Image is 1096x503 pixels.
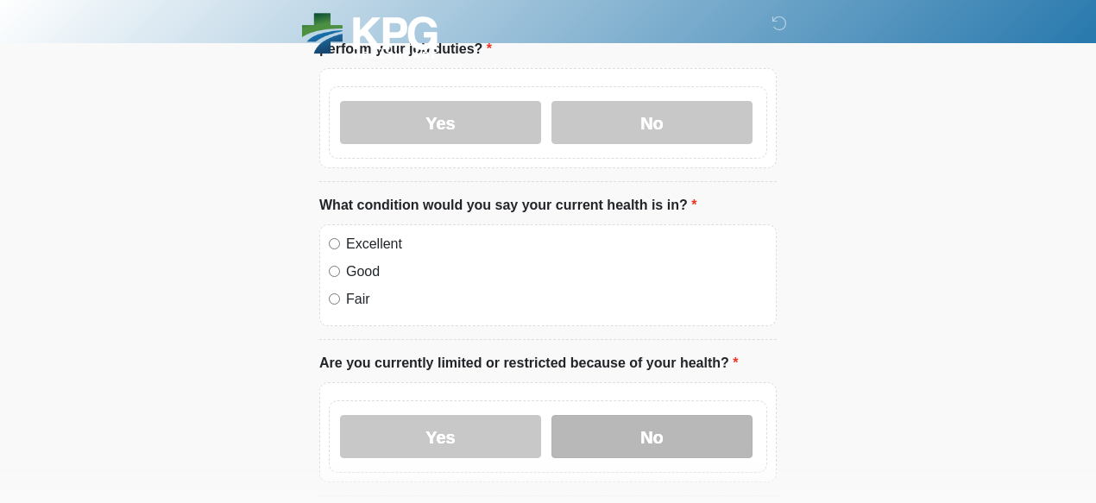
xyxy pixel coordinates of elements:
[346,261,767,282] label: Good
[319,195,696,216] label: What condition would you say your current health is in?
[340,415,541,458] label: Yes
[346,234,767,255] label: Excellent
[319,353,738,374] label: Are you currently limited or restricted because of your health?
[329,266,340,277] input: Good
[340,101,541,144] label: Yes
[302,13,438,59] img: KPG Healthcare Logo
[329,238,340,249] input: Excellent
[551,415,753,458] label: No
[346,289,767,310] label: Fair
[551,101,753,144] label: No
[329,293,340,305] input: Fair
